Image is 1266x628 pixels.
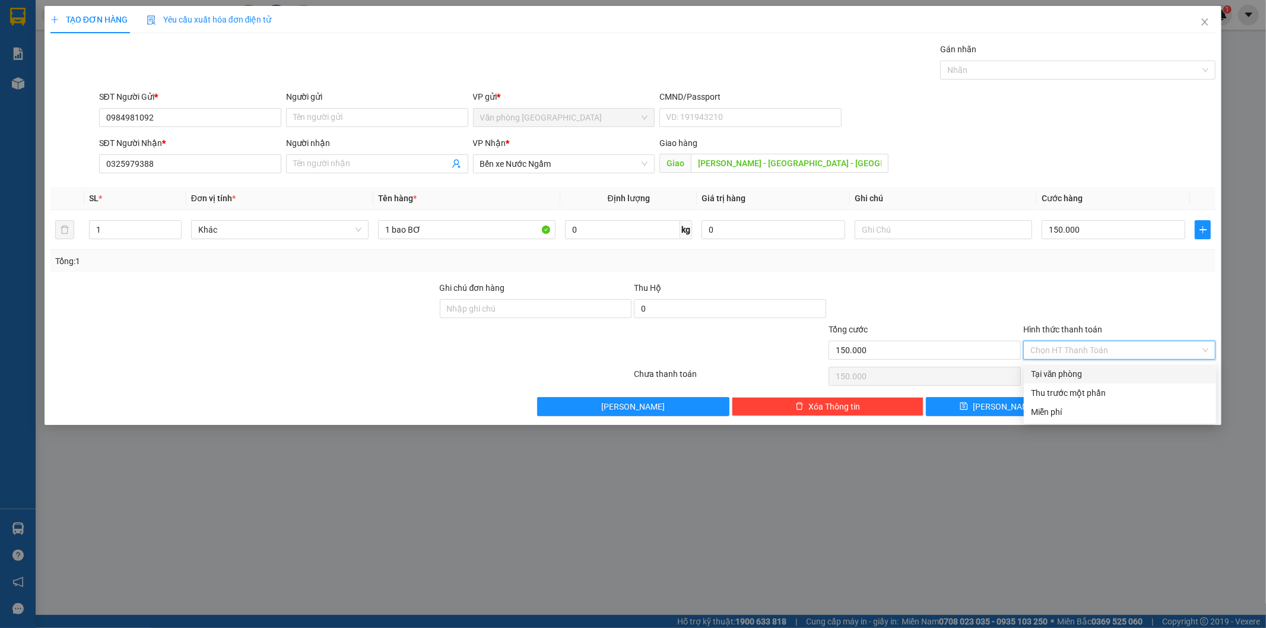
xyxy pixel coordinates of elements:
[680,220,692,239] span: kg
[850,187,1037,210] th: Ghi chú
[1195,225,1210,234] span: plus
[440,283,505,293] label: Ghi chú đơn hàng
[473,90,655,103] div: VP gửi
[608,194,650,203] span: Định lượng
[147,15,156,25] img: icon
[1200,17,1210,27] span: close
[99,137,281,150] div: SĐT Người Nhận
[480,109,648,126] span: Văn phòng Đà Lạt
[198,221,361,239] span: Khác
[440,299,632,318] input: Ghi chú đơn hàng
[926,397,1070,416] button: save[PERSON_NAME]
[452,159,461,169] span: user-add
[973,400,1036,413] span: [PERSON_NAME]
[1031,367,1209,380] div: Tại văn phòng
[1031,386,1209,399] div: Thu trước một phần
[702,220,845,239] input: 0
[473,138,506,148] span: VP Nhận
[601,400,665,413] span: [PERSON_NAME]
[480,155,648,173] span: Bến xe Nước Ngầm
[286,90,468,103] div: Người gửi
[1195,220,1211,239] button: plus
[808,400,860,413] span: Xóa Thông tin
[795,402,804,411] span: delete
[659,154,691,173] span: Giao
[659,90,842,103] div: CMND/Passport
[960,402,968,411] span: save
[55,255,488,268] div: Tổng: 1
[732,397,924,416] button: deleteXóa Thông tin
[829,325,868,334] span: Tổng cước
[537,397,729,416] button: [PERSON_NAME]
[191,194,236,203] span: Đơn vị tính
[286,137,468,150] div: Người nhận
[659,138,697,148] span: Giao hàng
[378,220,556,239] input: VD: Bàn, Ghế
[855,220,1032,239] input: Ghi Chú
[89,194,99,203] span: SL
[691,154,889,173] input: Dọc đường
[1031,405,1209,418] div: Miễn phí
[940,45,976,54] label: Gán nhãn
[55,220,74,239] button: delete
[634,283,661,293] span: Thu Hộ
[99,90,281,103] div: SĐT Người Gửi
[50,15,128,24] span: TẠO ĐƠN HÀNG
[1023,325,1102,334] label: Hình thức thanh toán
[50,15,59,24] span: plus
[633,367,828,388] div: Chưa thanh toán
[1042,194,1083,203] span: Cước hàng
[378,194,417,203] span: Tên hàng
[702,194,745,203] span: Giá trị hàng
[147,15,272,24] span: Yêu cầu xuất hóa đơn điện tử
[1188,6,1221,39] button: Close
